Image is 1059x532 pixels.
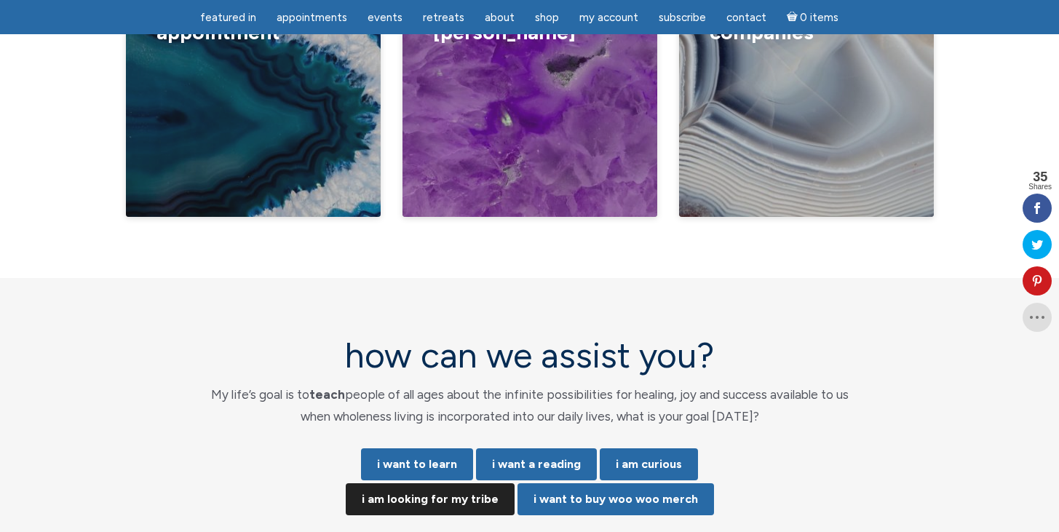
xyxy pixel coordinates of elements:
a: Subscribe [650,4,715,32]
a: About [476,4,523,32]
a: i want a reading [476,448,597,480]
a: Events [359,4,411,32]
span: Shop [535,11,559,24]
span: featured in [200,11,256,24]
a: i am curious [600,448,698,480]
a: Retreats [414,4,473,32]
a: Cart0 items [778,2,848,32]
span: Appointments [277,11,347,24]
a: i want to buy woo woo merch [517,483,714,515]
a: Appointments [268,4,356,32]
a: Contact [718,4,775,32]
h2: how can we assist you? [195,336,865,375]
span: 0 items [800,12,838,23]
span: My Account [579,11,638,24]
a: featured in [191,4,265,32]
span: Subscribe [659,11,706,24]
span: 35 [1028,170,1052,183]
span: Events [368,11,402,24]
a: i am looking for my tribe [346,483,515,515]
a: My Account [571,4,647,32]
span: About [485,11,515,24]
a: Shop [526,4,568,32]
strong: teach [309,387,345,402]
i: Cart [787,11,801,24]
span: Contact [726,11,766,24]
p: My life’s goal is to people of all ages about the infinite possibilities for healing, joy and suc... [195,384,865,428]
span: Shares [1028,183,1052,191]
a: i want to learn [361,448,473,480]
span: Retreats [423,11,464,24]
